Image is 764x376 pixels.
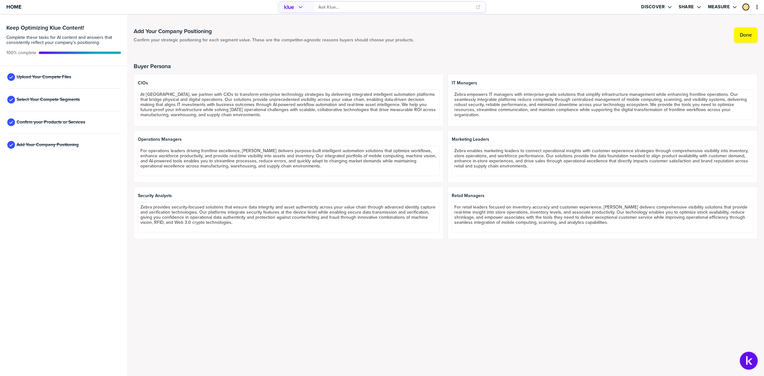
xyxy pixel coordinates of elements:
textarea: Zebra provides security-focused solutions that ensure data integrity and asset authenticity acros... [138,202,440,232]
span: Marketing Leaders [452,137,753,142]
span: Home [6,4,21,10]
a: Edit Profile [742,3,750,11]
span: Retail Managers [452,193,753,198]
label: Measure [708,4,730,10]
textarea: For operations leaders driving frontline excellence, [PERSON_NAME] delivers purpose-built intelli... [138,146,440,176]
textarea: Zebra enables marketing leaders to connect operational insights with customer experience strategi... [452,146,753,176]
input: Ask Klue... [318,2,472,12]
h2: Buyer Persona [134,63,758,69]
div: Zev Lewis [742,4,749,11]
label: Done [740,32,752,38]
span: Security Analysts [138,193,440,198]
span: Upload Your Compete Files [17,74,71,80]
label: Discover [641,4,665,10]
button: Done [734,27,758,43]
span: CIOs [138,81,440,86]
textarea: Zebra empowers IT managers with enterprise-grade solutions that simplify infrastructure managemen... [452,89,753,120]
label: Share [679,4,694,10]
span: IT Managers [452,81,753,86]
span: Select Your Compete Segments [17,97,80,102]
span: Add Your Company Positioning [17,142,79,147]
textarea: At [GEOGRAPHIC_DATA], we partner with CIOs to transform enterprise technology strategies by deliv... [138,89,440,120]
button: Open Support Center [740,352,758,370]
h3: Keep Optimizing Klue Content! [6,25,121,31]
span: Active [6,50,36,55]
span: Complete these tasks for AI content and answers that consistently reflect your company’s position... [6,35,121,45]
textarea: For retail leaders focused on inventory accuracy and customer experience, [PERSON_NAME] delivers ... [452,202,753,232]
span: Confirm your Products or Services [17,120,85,125]
span: Confirm your strategic positioning for each segment value. These are the competitor-agnostic reas... [134,38,414,43]
span: Operations Managers [138,137,440,142]
h1: Add Your Company Positioning [134,27,414,35]
img: da13526ef7e7ede2cf28389470c3c61c-sml.png [743,4,749,10]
